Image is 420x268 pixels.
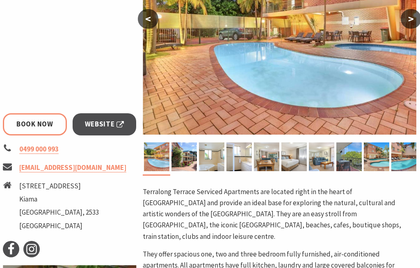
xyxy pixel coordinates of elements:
a: [EMAIL_ADDRESS][DOMAIN_NAME] [19,163,126,172]
li: [STREET_ADDRESS] [19,181,99,192]
li: [GEOGRAPHIC_DATA], 2533 [19,207,99,218]
img: 2 bed poolside living area [254,142,279,171]
img: balcony [336,142,362,171]
img: Driveway [171,142,197,171]
li: [GEOGRAPHIC_DATA] [19,220,99,231]
img: pool area [364,142,389,171]
a: Website [73,113,137,135]
img: pool [391,142,417,171]
a: Book Now [3,113,67,135]
img: 2 bed poolside lounge room [309,142,334,171]
span: Website [85,119,124,130]
p: Terralong Terrace Serviced Apartments are located right in the heart of [GEOGRAPHIC_DATA] and pro... [143,186,416,242]
a: 0499 000 993 [19,144,59,154]
img: One bedroom apartment bathroom with shower [226,142,252,171]
img: 2 bed poolside master bedroom [281,142,307,171]
img: Spa bathroom poolside apartment [199,142,224,171]
li: Kiama [19,194,99,205]
button: < [138,9,158,29]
